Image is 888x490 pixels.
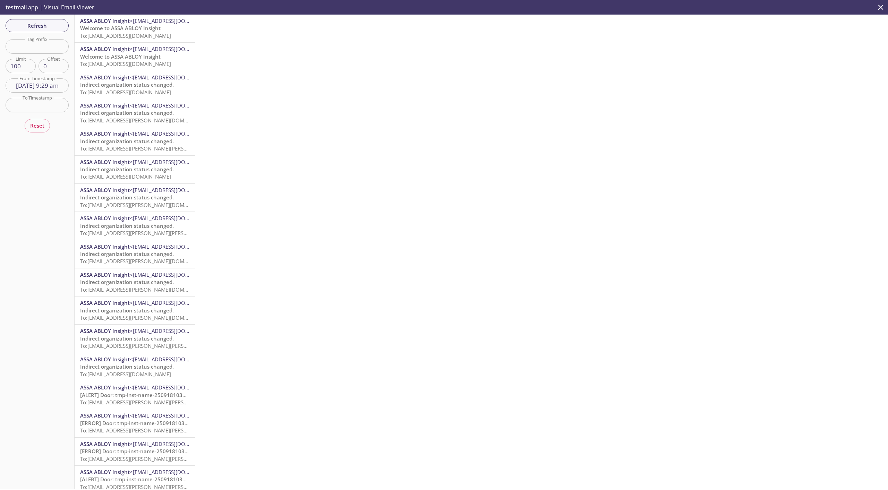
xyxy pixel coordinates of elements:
[80,25,161,32] span: Welcome to ASSA ABLOY Insight
[80,455,251,462] span: To: [EMAIL_ADDRESS][PERSON_NAME][PERSON_NAME][DOMAIN_NAME]
[80,215,130,222] span: ASSA ABLOY Insight
[80,130,130,137] span: ASSA ABLOY Insight
[80,371,171,378] span: To: [EMAIL_ADDRESS][DOMAIN_NAME]
[75,240,195,268] div: ASSA ABLOY Insight<[EMAIL_ADDRESS][DOMAIN_NAME]>Indirect organization status changed.To:[EMAIL_AD...
[80,74,130,81] span: ASSA ABLOY Insight
[80,81,174,88] span: Indirect organization status changed.
[130,74,220,81] span: <[EMAIL_ADDRESS][DOMAIN_NAME]>
[80,201,211,208] span: To: [EMAIL_ADDRESS][PERSON_NAME][DOMAIN_NAME]
[80,222,174,229] span: Indirect organization status changed.
[75,353,195,381] div: ASSA ABLOY Insight<[EMAIL_ADDRESS][DOMAIN_NAME]>Indirect organization status changed.To:[EMAIL_AD...
[75,99,195,127] div: ASSA ABLOY Insight<[EMAIL_ADDRESS][DOMAIN_NAME]>Indirect organization status changed.To:[EMAIL_AD...
[75,268,195,296] div: ASSA ABLOY Insight<[EMAIL_ADDRESS][DOMAIN_NAME]>Indirect organization status changed.To:[EMAIL_AD...
[130,327,220,334] span: <[EMAIL_ADDRESS][DOMAIN_NAME]>
[80,32,171,39] span: To: [EMAIL_ADDRESS][DOMAIN_NAME]
[80,399,251,406] span: To: [EMAIL_ADDRESS][PERSON_NAME][PERSON_NAME][DOMAIN_NAME]
[80,468,130,475] span: ASSA ABLOY Insight
[80,299,130,306] span: ASSA ABLOY Insight
[75,184,195,212] div: ASSA ABLOY Insight<[EMAIL_ADDRESS][DOMAIN_NAME]>Indirect organization status changed.To:[EMAIL_AD...
[130,440,220,447] span: <[EMAIL_ADDRESS][DOMAIN_NAME]>
[75,212,195,240] div: ASSA ABLOY Insight<[EMAIL_ADDRESS][DOMAIN_NAME]>Indirect organization status changed.To:[EMAIL_AD...
[75,15,195,42] div: ASSA ABLOY Insight<[EMAIL_ADDRESS][DOMAIN_NAME]>Welcome to ASSA ABLOY InsightTo:[EMAIL_ADDRESS][D...
[80,166,174,173] span: Indirect organization status changed.
[6,3,27,11] span: testmail
[80,145,251,152] span: To: [EMAIL_ADDRESS][PERSON_NAME][PERSON_NAME][DOMAIN_NAME]
[130,215,220,222] span: <[EMAIL_ADDRESS][DOMAIN_NAME]>
[6,19,69,32] button: Refresh
[80,392,233,398] span: [ALERT] Door: tmp-inst-name-25091810331304: KILL is active
[130,102,220,109] span: <[EMAIL_ADDRESS][DOMAIN_NAME]>
[75,43,195,70] div: ASSA ABLOY Insight<[EMAIL_ADDRESS][DOMAIN_NAME]>Welcome to ASSA ABLOY InsightTo:[EMAIL_ADDRESS][D...
[75,71,195,99] div: ASSA ABLOY Insight<[EMAIL_ADDRESS][DOMAIN_NAME]>Indirect organization status changed.To:[EMAIL_AD...
[80,286,211,293] span: To: [EMAIL_ADDRESS][PERSON_NAME][DOMAIN_NAME]
[80,335,174,342] span: Indirect organization status changed.
[80,384,130,391] span: ASSA ABLOY Insight
[80,440,130,447] span: ASSA ABLOY Insight
[80,476,233,483] span: [ALERT] Door: tmp-inst-name-25091810331304: KILL is active
[80,278,174,285] span: Indirect organization status changed.
[75,325,195,352] div: ASSA ABLOY Insight<[EMAIL_ADDRESS][DOMAIN_NAME]>Indirect organization status changed.To:[EMAIL_AD...
[130,17,220,24] span: <[EMAIL_ADDRESS][DOMAIN_NAME]>
[80,109,174,116] span: Indirect organization status changed.
[80,158,130,165] span: ASSA ABLOY Insight
[11,21,63,30] span: Refresh
[80,230,251,237] span: To: [EMAIL_ADDRESS][PERSON_NAME][PERSON_NAME][DOMAIN_NAME]
[75,296,195,324] div: ASSA ABLOY Insight<[EMAIL_ADDRESS][DOMAIN_NAME]>Indirect organization status changed.To:[EMAIL_AD...
[80,173,171,180] span: To: [EMAIL_ADDRESS][DOMAIN_NAME]
[80,117,211,124] span: To: [EMAIL_ADDRESS][PERSON_NAME][DOMAIN_NAME]
[80,327,130,334] span: ASSA ABLOY Insight
[80,243,130,250] span: ASSA ABLOY Insight
[130,412,220,419] span: <[EMAIL_ADDRESS][DOMAIN_NAME]>
[130,158,220,165] span: <[EMAIL_ADDRESS][DOMAIN_NAME]>
[80,187,130,194] span: ASSA ABLOY Insight
[80,420,237,427] span: [ERROR] Door: tmp-inst-name-25091810331304: Error is active
[75,438,195,465] div: ASSA ABLOY Insight<[EMAIL_ADDRESS][DOMAIN_NAME]>[ERROR] Door: tmp-inst-name-25091810331304: Error...
[80,45,130,52] span: ASSA ABLOY Insight
[80,342,251,349] span: To: [EMAIL_ADDRESS][PERSON_NAME][PERSON_NAME][DOMAIN_NAME]
[75,381,195,409] div: ASSA ABLOY Insight<[EMAIL_ADDRESS][DOMAIN_NAME]>[ALERT] Door: tmp-inst-name-25091810331304: KILL ...
[130,130,220,137] span: <[EMAIL_ADDRESS][DOMAIN_NAME]>
[80,271,130,278] span: ASSA ABLOY Insight
[80,102,130,109] span: ASSA ABLOY Insight
[80,60,171,67] span: To: [EMAIL_ADDRESS][DOMAIN_NAME]
[80,363,174,370] span: Indirect organization status changed.
[130,45,220,52] span: <[EMAIL_ADDRESS][DOMAIN_NAME]>
[80,53,161,60] span: Welcome to ASSA ABLOY Insight
[130,187,220,194] span: <[EMAIL_ADDRESS][DOMAIN_NAME]>
[75,127,195,155] div: ASSA ABLOY Insight<[EMAIL_ADDRESS][DOMAIN_NAME]>Indirect organization status changed.To:[EMAIL_AD...
[130,384,220,391] span: <[EMAIL_ADDRESS][DOMAIN_NAME]>
[80,356,130,363] span: ASSA ABLOY Insight
[80,307,174,314] span: Indirect organization status changed.
[80,17,130,24] span: ASSA ABLOY Insight
[80,314,211,321] span: To: [EMAIL_ADDRESS][PERSON_NAME][DOMAIN_NAME]
[80,138,174,145] span: Indirect organization status changed.
[75,409,195,437] div: ASSA ABLOY Insight<[EMAIL_ADDRESS][DOMAIN_NAME]>[ERROR] Door: tmp-inst-name-25091810331304: Error...
[80,448,237,455] span: [ERROR] Door: tmp-inst-name-25091810331304: Error is active
[130,299,220,306] span: <[EMAIL_ADDRESS][DOMAIN_NAME]>
[75,156,195,183] div: ASSA ABLOY Insight<[EMAIL_ADDRESS][DOMAIN_NAME]>Indirect organization status changed.To:[EMAIL_AD...
[80,194,174,201] span: Indirect organization status changed.
[130,356,220,363] span: <[EMAIL_ADDRESS][DOMAIN_NAME]>
[30,121,44,130] span: Reset
[80,412,130,419] span: ASSA ABLOY Insight
[80,258,211,265] span: To: [EMAIL_ADDRESS][PERSON_NAME][DOMAIN_NAME]
[130,468,220,475] span: <[EMAIL_ADDRESS][DOMAIN_NAME]>
[130,243,220,250] span: <[EMAIL_ADDRESS][DOMAIN_NAME]>
[80,427,251,434] span: To: [EMAIL_ADDRESS][PERSON_NAME][PERSON_NAME][DOMAIN_NAME]
[80,250,174,257] span: Indirect organization status changed.
[130,271,220,278] span: <[EMAIL_ADDRESS][DOMAIN_NAME]>
[80,89,171,96] span: To: [EMAIL_ADDRESS][DOMAIN_NAME]
[25,119,50,132] button: Reset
